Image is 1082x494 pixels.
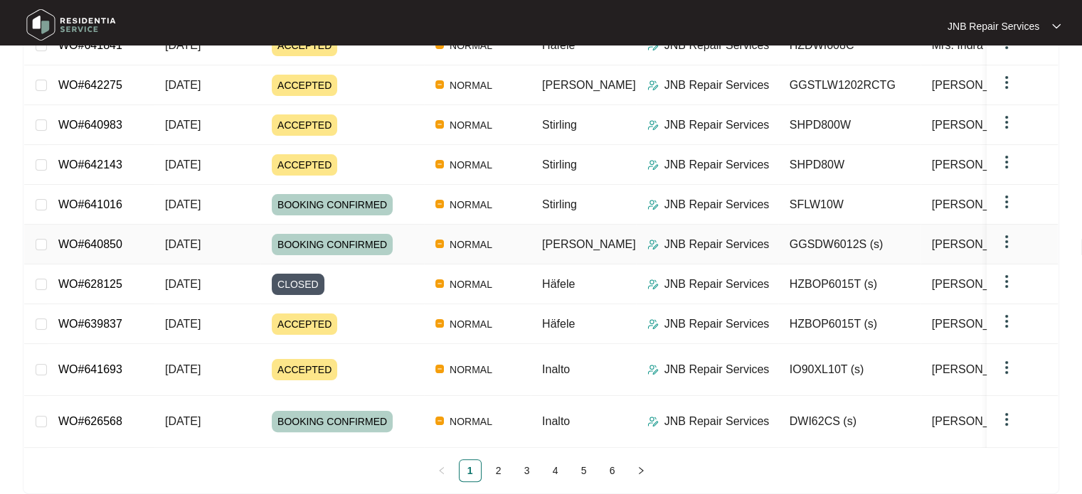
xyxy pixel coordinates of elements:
[664,196,770,213] p: JNB Repair Services
[444,413,498,430] span: NORMAL
[778,264,921,304] td: HZBOP6015T (s)
[542,278,575,290] span: Häfele
[435,319,444,328] img: Vercel Logo
[165,198,201,210] span: [DATE]
[58,159,122,171] a: WO#642143
[647,80,659,91] img: Assigner Icon
[932,361,1026,378] span: [PERSON_NAME]
[444,316,498,333] span: NORMAL
[435,120,444,129] img: Vercel Logo
[165,159,201,171] span: [DATE]
[932,156,1026,173] span: [PERSON_NAME]
[664,77,770,94] p: JNB Repair Services
[778,304,921,344] td: HZBOP6015T (s)
[778,145,921,185] td: SHPD80W
[435,240,444,248] img: Vercel Logo
[1052,23,1061,30] img: dropdown arrow
[664,276,770,293] p: JNB Repair Services
[165,278,201,290] span: [DATE]
[435,365,444,373] img: Vercel Logo
[664,117,770,134] p: JNB Repair Services
[647,119,659,131] img: Assigner Icon
[488,460,509,481] a: 2
[444,361,498,378] span: NORMAL
[437,466,446,475] span: left
[435,417,444,425] img: Vercel Logo
[647,318,659,330] img: Assigner Icon
[630,459,652,482] li: Next Page
[444,156,498,173] span: NORMAL
[444,236,498,253] span: NORMAL
[778,65,921,105] td: GGSTLW1202RCTG
[21,4,121,46] img: residentia service logo
[998,154,1015,171] img: dropdown arrow
[998,273,1015,290] img: dropdown arrow
[435,200,444,208] img: Vercel Logo
[272,234,393,255] span: BOOKING CONFIRMED
[272,194,393,215] span: BOOKING CONFIRMED
[165,318,201,330] span: [DATE]
[272,313,337,335] span: ACCEPTED
[664,316,770,333] p: JNB Repair Services
[272,75,337,96] span: ACCEPTED
[647,239,659,250] img: Assigner Icon
[272,274,324,295] span: CLOSED
[647,279,659,290] img: Assigner Icon
[637,466,645,475] span: right
[998,233,1015,250] img: dropdown arrow
[165,39,201,51] span: [DATE]
[542,363,570,375] span: Inalto
[602,460,623,481] a: 6
[58,198,122,210] a: WO#641016
[998,193,1015,210] img: dropdown arrow
[778,396,921,448] td: DWI62CS (s)
[542,415,570,427] span: Inalto
[664,236,770,253] p: JNB Repair Services
[647,364,659,375] img: Assigner Icon
[948,19,1039,33] p: JNB Repair Services
[542,39,575,51] span: Häfele
[545,460,566,481] a: 4
[932,196,1026,213] span: [PERSON_NAME]
[778,344,921,396] td: IO90XL10T (s)
[664,361,770,378] p: JNB Repair Services
[435,160,444,168] img: Vercel Logo
[430,459,453,482] button: left
[542,159,577,171] span: Stirling
[544,459,567,482] li: 4
[932,316,1026,333] span: [PERSON_NAME]
[487,459,510,482] li: 2
[932,117,1026,134] span: [PERSON_NAME]
[58,318,122,330] a: WO#639837
[444,117,498,134] span: NORMAL
[58,79,122,91] a: WO#642275
[459,459,482,482] li: 1
[165,119,201,131] span: [DATE]
[998,411,1015,428] img: dropdown arrow
[778,185,921,225] td: SFLW10W
[435,80,444,89] img: Vercel Logo
[444,77,498,94] span: NORMAL
[460,460,481,481] a: 1
[647,199,659,210] img: Assigner Icon
[932,413,1035,430] span: [PERSON_NAME]...
[165,363,201,375] span: [DATE]
[542,119,577,131] span: Stirling
[516,460,538,481] a: 3
[932,236,1026,253] span: [PERSON_NAME]
[165,238,201,250] span: [DATE]
[778,225,921,264] td: GGSDW6012S (s)
[58,119,122,131] a: WO#640983
[435,279,444,288] img: Vercel Logo
[58,278,122,290] a: WO#628125
[647,159,659,171] img: Assigner Icon
[58,39,122,51] a: WO#641841
[444,196,498,213] span: NORMAL
[430,459,453,482] li: Previous Page
[932,276,1026,293] span: [PERSON_NAME]
[272,359,337,380] span: ACCEPTED
[165,415,201,427] span: [DATE]
[630,459,652,482] button: right
[165,79,201,91] span: [DATE]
